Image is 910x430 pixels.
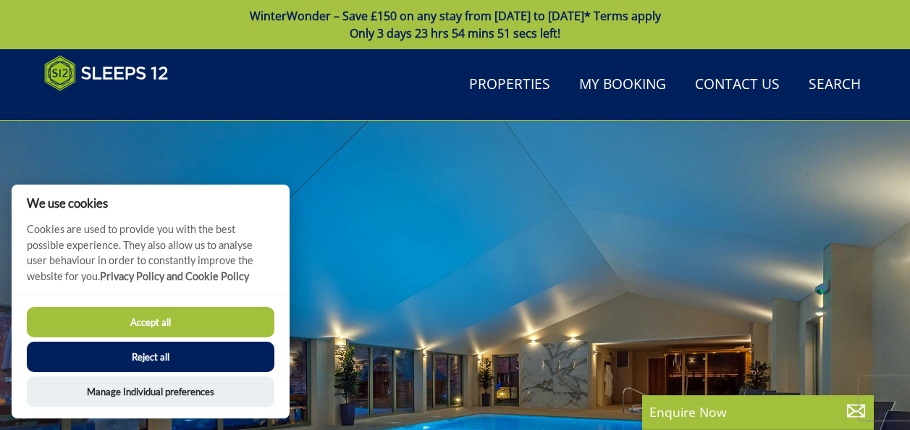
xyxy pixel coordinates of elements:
a: My Booking [573,69,672,101]
h2: We use cookies [12,196,290,210]
button: Reject all [27,342,274,372]
img: Sleeps 12 [44,55,169,91]
button: Accept all [27,307,274,337]
a: Contact Us [689,69,785,101]
a: Search [803,69,867,101]
p: Enquire Now [649,402,867,421]
iframe: Customer reviews powered by Trustpilot [37,100,189,112]
span: Only 3 days 23 hrs 54 mins 51 secs left! [350,25,560,41]
button: Manage Individual preferences [27,376,274,407]
a: Privacy Policy and Cookie Policy [100,270,249,282]
a: Properties [463,69,556,101]
p: Cookies are used to provide you with the best possible experience. They also allow us to analyse ... [12,222,290,295]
